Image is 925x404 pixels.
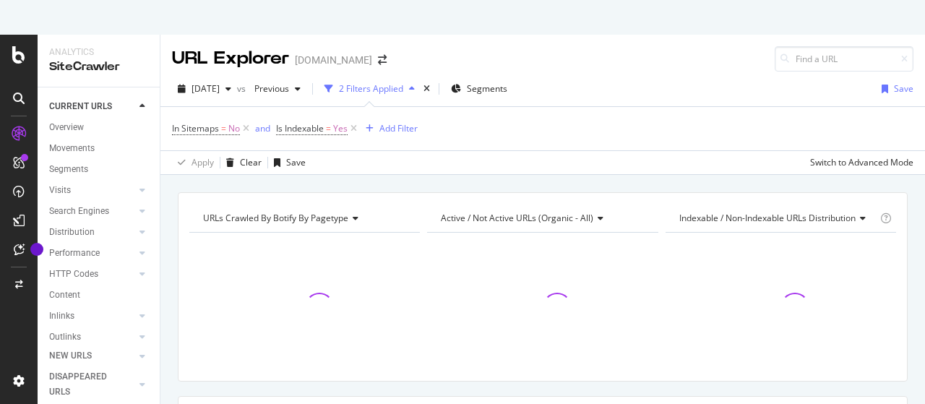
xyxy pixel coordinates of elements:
button: [DATE] [172,77,237,100]
span: No [228,119,240,139]
h4: Indexable / Non-Indexable URLs Distribution [676,207,877,230]
button: Clear [220,151,262,174]
span: vs [237,82,249,95]
span: URLs Crawled By Botify By pagetype [203,212,348,224]
a: Inlinks [49,309,135,324]
a: CURRENT URLS [49,99,135,114]
span: In Sitemaps [172,122,219,134]
button: Add Filter [360,120,418,137]
div: Inlinks [49,309,74,324]
a: Content [49,288,150,303]
span: = [221,122,226,134]
span: Yes [333,119,348,139]
span: Active / Not Active URLs (organic - all) [441,212,593,224]
div: arrow-right-arrow-left [378,55,387,65]
a: HTTP Codes [49,267,135,282]
div: Switch to Advanced Mode [810,156,913,168]
button: 2 Filters Applied [319,77,421,100]
button: Switch to Advanced Mode [804,151,913,174]
button: and [255,121,270,135]
div: 2 Filters Applied [339,82,403,95]
span: = [326,122,331,134]
div: HTTP Codes [49,267,98,282]
a: Distribution [49,225,135,240]
a: Search Engines [49,204,135,219]
div: and [255,122,270,134]
button: Previous [249,77,306,100]
a: Visits [49,183,135,198]
input: Find a URL [775,46,913,72]
div: Save [894,82,913,95]
div: [DOMAIN_NAME] [295,53,372,67]
div: Segments [49,162,88,177]
div: Movements [49,141,95,156]
h4: Active / Not Active URLs [438,207,645,230]
div: Content [49,288,80,303]
a: Overview [49,120,150,135]
a: Performance [49,246,135,261]
span: 2025 Aug. 17th [192,82,220,95]
div: Save [286,156,306,168]
a: Segments [49,162,150,177]
div: Analytics [49,46,148,59]
div: Overview [49,120,84,135]
a: DISAPPEARED URLS [49,369,135,400]
button: Apply [172,151,214,174]
div: Apply [192,156,214,168]
span: Indexable / Non-Indexable URLs distribution [679,212,856,224]
iframe: Intercom live chat [876,355,911,390]
button: Save [268,151,306,174]
div: times [421,82,433,96]
div: NEW URLS [49,348,92,364]
a: NEW URLS [49,348,135,364]
div: Outlinks [49,330,81,345]
div: Add Filter [379,122,418,134]
button: Save [876,77,913,100]
span: Segments [467,82,507,95]
button: Segments [445,77,513,100]
div: Clear [240,156,262,168]
span: Previous [249,82,289,95]
h4: URLs Crawled By Botify By pagetype [200,207,407,230]
div: CURRENT URLS [49,99,112,114]
a: Movements [49,141,150,156]
div: Distribution [49,225,95,240]
div: SiteCrawler [49,59,148,75]
div: Visits [49,183,71,198]
div: URL Explorer [172,46,289,71]
div: Search Engines [49,204,109,219]
a: Outlinks [49,330,135,345]
span: Is Indexable [276,122,324,134]
div: Performance [49,246,100,261]
div: DISAPPEARED URLS [49,369,122,400]
div: Tooltip anchor [30,243,43,256]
